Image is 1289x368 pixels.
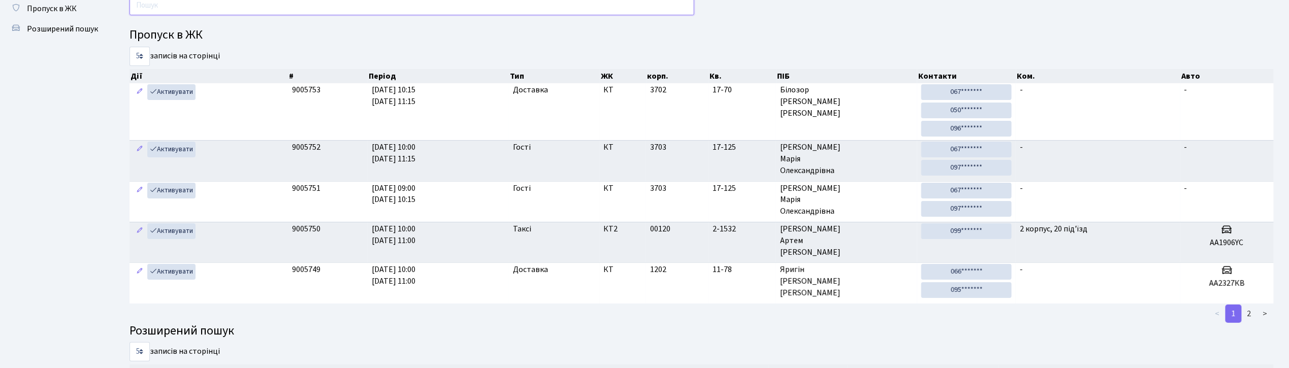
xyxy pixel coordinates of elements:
[780,264,913,299] span: Яригін [PERSON_NAME] [PERSON_NAME]
[777,69,918,83] th: ПІБ
[780,183,913,218] span: [PERSON_NAME] Марія Олександрівна
[147,264,196,280] a: Активувати
[1184,142,1187,153] span: -
[604,264,642,276] span: КТ
[372,183,415,206] span: [DATE] 09:00 [DATE] 10:15
[372,223,415,246] span: [DATE] 10:00 [DATE] 11:00
[1020,183,1023,194] span: -
[130,28,1274,43] h4: Пропуск в ЖК
[650,264,666,275] span: 1202
[1020,84,1023,95] span: -
[713,84,772,96] span: 17-70
[130,324,1274,339] h4: Розширений пошук
[368,69,509,83] th: Період
[780,223,913,258] span: [PERSON_NAME] Артем [PERSON_NAME]
[292,264,320,275] span: 9005749
[130,69,288,83] th: Дії
[147,84,196,100] a: Активувати
[513,142,531,153] span: Гості
[780,142,913,177] span: [PERSON_NAME] Марія Олександрівна
[27,23,98,35] span: Розширений пошук
[134,183,146,198] a: Редагувати
[1184,279,1270,288] h5: АА2327КВ
[600,69,647,83] th: ЖК
[1184,183,1187,194] span: -
[650,84,666,95] span: 3702
[130,47,150,66] select: записів на сторінці
[713,183,772,194] span: 17-125
[1020,264,1023,275] span: -
[713,264,772,276] span: 11-78
[1020,142,1023,153] span: -
[604,142,642,153] span: КТ
[134,84,146,100] a: Редагувати
[130,47,220,66] label: записів на сторінці
[292,223,320,235] span: 9005750
[130,342,150,361] select: записів на сторінці
[292,84,320,95] span: 9005753
[780,84,913,119] span: Білозор [PERSON_NAME] [PERSON_NAME]
[288,69,368,83] th: #
[292,183,320,194] span: 9005751
[134,223,146,239] a: Редагувати
[917,69,1016,83] th: Контакти
[1184,238,1270,248] h5: AA1906YC
[1020,223,1087,235] span: 2 корпус, 20 під'їзд
[513,264,548,276] span: Доставка
[147,142,196,157] a: Активувати
[1257,305,1274,323] a: >
[604,223,642,235] span: КТ2
[650,183,666,194] span: 3703
[604,183,642,194] span: КТ
[1016,69,1180,83] th: Ком.
[147,183,196,198] a: Активувати
[713,142,772,153] span: 17-125
[147,223,196,239] a: Активувати
[27,3,77,14] span: Пропуск в ЖК
[604,84,642,96] span: КТ
[650,223,670,235] span: 00120
[513,223,531,235] span: Таксі
[708,69,776,83] th: Кв.
[650,142,666,153] span: 3703
[1180,69,1274,83] th: Авто
[513,84,548,96] span: Доставка
[509,69,599,83] th: Тип
[647,69,709,83] th: корп.
[513,183,531,194] span: Гості
[134,142,146,157] a: Редагувати
[372,84,415,107] span: [DATE] 10:15 [DATE] 11:15
[1184,84,1187,95] span: -
[372,142,415,164] span: [DATE] 10:00 [DATE] 11:15
[134,264,146,280] a: Редагувати
[292,142,320,153] span: 9005752
[372,264,415,287] span: [DATE] 10:00 [DATE] 11:00
[130,342,220,361] label: записів на сторінці
[5,19,107,39] a: Розширений пошук
[1226,305,1242,323] a: 1
[713,223,772,235] span: 2-1532
[1241,305,1258,323] a: 2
